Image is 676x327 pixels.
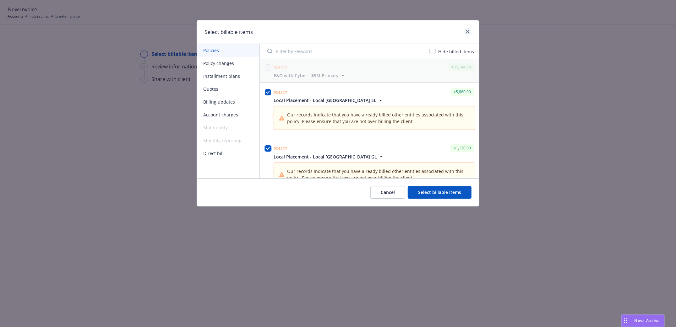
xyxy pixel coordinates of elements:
[197,70,259,83] button: Installment plans
[274,72,346,79] button: E&O with Cyber - $5M Primary
[274,97,475,104] button: Local Placement - Local [GEOGRAPHIC_DATA] EL
[370,186,405,199] button: Cancel
[197,83,259,95] button: Quotes
[450,88,474,96] div: $5,880.00
[204,28,253,36] h1: Select billable items
[635,318,659,323] span: Nova Assist
[450,144,474,152] div: $1,120.00
[274,97,376,104] span: Local Placement - Local [GEOGRAPHIC_DATA] EL
[448,63,474,71] div: $37,144.80
[197,121,259,134] span: Multi-entity
[621,314,665,327] button: Nova Assist
[274,72,339,79] span: E&O with Cyber - $5M Primary
[438,49,474,55] span: Hide billed items
[274,65,287,70] span: Policy
[274,146,287,151] span: Policy
[197,108,259,121] button: Account charges
[197,44,259,57] button: Policies
[622,315,630,327] div: Drag to move
[197,57,259,70] button: Policy changes
[287,111,470,125] span: Our records indicate that you have already billed other entities associated with this policy. Ple...
[274,153,377,160] span: Local Placement - Local [GEOGRAPHIC_DATA] GL
[274,90,287,95] span: Policy
[274,153,475,160] button: Local Placement - Local [GEOGRAPHIC_DATA] GL
[260,58,479,83] span: Policy$37,144.80E&O with Cyber - $5M Primary
[197,134,259,147] span: Monthly reporting
[464,28,472,35] a: close
[408,186,472,199] button: Select billable items
[197,147,259,160] button: Direct bill
[264,45,426,57] input: Filter by keyword
[287,168,470,181] span: Our records indicate that you have already billed other entities associated with this policy. Ple...
[197,95,259,108] button: Billing updates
